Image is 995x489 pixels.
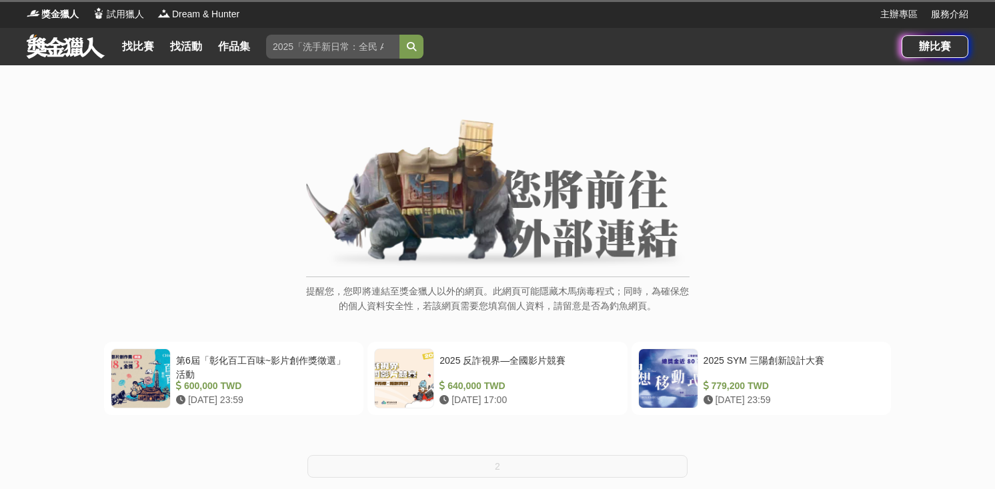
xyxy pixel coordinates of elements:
div: 2025 SYM 三陽創新設計大賽 [704,354,879,379]
a: 辦比賽 [902,35,968,58]
div: [DATE] 23:59 [176,393,351,407]
div: 第6屆「彰化百工百味~影片創作獎徵選」活動 [176,354,351,379]
a: 2025 SYM 三陽創新設計大賽 779,200 TWD [DATE] 23:59 [632,342,891,415]
div: 600,000 TWD [176,379,351,393]
a: 找比賽 [117,37,159,56]
button: 2 [307,455,688,478]
div: 2025 反詐視界—全國影片競賽 [439,354,615,379]
a: 主辦專區 [880,7,918,21]
a: 找活動 [165,37,207,56]
span: 獎金獵人 [41,7,79,21]
img: Logo [92,7,105,20]
a: 作品集 [213,37,255,56]
a: 第6屆「彰化百工百味~影片創作獎徵選」活動 600,000 TWD [DATE] 23:59 [104,342,363,415]
div: [DATE] 23:59 [704,393,879,407]
span: Dream & Hunter [172,7,239,21]
a: Logo獎金獵人 [27,7,79,21]
a: Logo試用獵人 [92,7,144,21]
div: 640,000 TWD [439,379,615,393]
span: 試用獵人 [107,7,144,21]
p: 提醒您，您即將連結至獎金獵人以外的網頁。此網頁可能隱藏木馬病毒程式；同時，為確保您的個人資料安全性，若該網頁需要您填寫個人資料，請留意是否為釣魚網頁。 [306,284,690,327]
a: 2025 反詐視界—全國影片競賽 640,000 TWD [DATE] 17:00 [367,342,627,415]
a: 服務介紹 [931,7,968,21]
img: Logo [157,7,171,20]
div: [DATE] 17:00 [439,393,615,407]
input: 2025「洗手新日常：全民 ALL IN」洗手歌全台徵選 [266,35,399,59]
div: 779,200 TWD [704,379,879,393]
img: External Link Banner [306,119,690,270]
img: Logo [27,7,40,20]
a: LogoDream & Hunter [157,7,239,21]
